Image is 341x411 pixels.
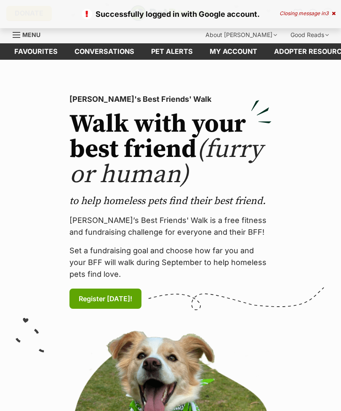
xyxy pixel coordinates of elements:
[285,27,335,43] div: Good Reads
[143,43,201,60] a: Pet alerts
[79,294,132,304] span: Register [DATE]!
[6,43,66,60] a: Favourites
[69,93,272,105] p: [PERSON_NAME]'s Best Friends' Walk
[201,43,266,60] a: My account
[69,245,272,280] p: Set a fundraising goal and choose how far you and your BFF will walk during September to help hom...
[69,194,272,208] p: to help homeless pets find their best friend.
[200,27,283,43] div: About [PERSON_NAME]
[13,27,46,42] a: Menu
[69,289,141,309] a: Register [DATE]!
[66,43,143,60] a: conversations
[69,215,272,238] p: [PERSON_NAME]’s Best Friends' Walk is a free fitness and fundraising challenge for everyone and t...
[69,112,272,188] h2: Walk with your best friend
[69,134,263,191] span: (furry or human)
[22,31,40,38] span: Menu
